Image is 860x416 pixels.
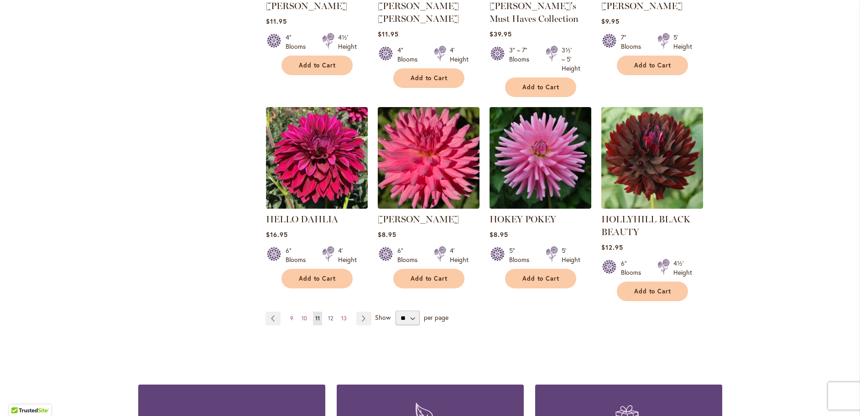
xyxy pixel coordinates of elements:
div: 4" Blooms [286,33,311,51]
span: 12 [328,315,333,322]
button: Add to Cart [393,68,464,88]
span: Add to Cart [411,275,448,282]
button: Add to Cart [281,56,353,75]
a: 10 [299,312,309,325]
div: 4½' Height [673,259,692,277]
a: HOKEY POKEY [490,202,591,211]
button: Add to Cart [505,77,576,97]
span: Add to Cart [411,74,448,82]
div: 4' Height [338,246,357,264]
img: HOKEY POKEY [490,107,591,209]
img: HOLLYHILL BLACK BEAUTY [601,107,703,209]
a: HOKEY POKEY [490,214,556,225]
div: 5" Blooms [509,246,535,264]
div: 4½' Height [338,33,357,51]
span: Add to Cart [522,275,560,282]
a: HERBERT SMITH [378,202,480,211]
span: Add to Cart [634,288,672,295]
span: $39.95 [490,30,512,38]
button: Add to Cart [617,282,688,301]
a: [PERSON_NAME]'s Must Haves Collection [490,0,579,24]
button: Add to Cart [281,269,353,288]
span: $12.95 [601,243,623,252]
a: HELLO DAHLIA [266,214,338,225]
a: [PERSON_NAME] [266,0,347,11]
a: Hello Dahlia [266,202,368,211]
span: Add to Cart [522,83,560,91]
span: 10 [302,315,307,322]
div: 3½' – 5' Height [562,46,580,73]
img: Hello Dahlia [266,107,368,209]
span: $11.95 [266,17,287,26]
span: Add to Cart [634,62,672,69]
a: [PERSON_NAME] [PERSON_NAME] [378,0,459,24]
button: Add to Cart [393,269,464,288]
a: 13 [339,312,349,325]
span: 9 [290,315,293,322]
span: $9.95 [601,17,620,26]
iframe: Launch Accessibility Center [7,384,32,409]
div: 4' Height [450,46,469,64]
span: Add to Cart [299,275,336,282]
span: 13 [341,315,347,322]
div: 6" Blooms [286,246,311,264]
div: 6" Blooms [621,259,646,277]
span: $8.95 [378,230,396,239]
span: Show [375,313,391,322]
span: $16.95 [266,230,288,239]
span: $11.95 [378,30,399,38]
a: HOLLYHILL BLACK BEAUTY [601,214,690,237]
span: per page [424,313,448,322]
a: 12 [326,312,335,325]
div: 3" – 7" Blooms [509,46,535,73]
button: Add to Cart [617,56,688,75]
div: 7" Blooms [621,33,646,51]
a: [PERSON_NAME] [378,214,459,225]
div: 6" Blooms [397,246,423,264]
span: Add to Cart [299,62,336,69]
div: 5' Height [673,33,692,51]
a: HOLLYHILL BLACK BEAUTY [601,202,703,211]
img: HERBERT SMITH [378,107,480,209]
button: Add to Cart [505,269,576,288]
div: 4' Height [450,246,469,264]
span: $8.95 [490,230,508,239]
div: 5' Height [562,246,580,264]
span: 11 [315,315,320,322]
a: 9 [288,312,296,325]
a: [PERSON_NAME] [601,0,683,11]
div: 4" Blooms [397,46,423,64]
